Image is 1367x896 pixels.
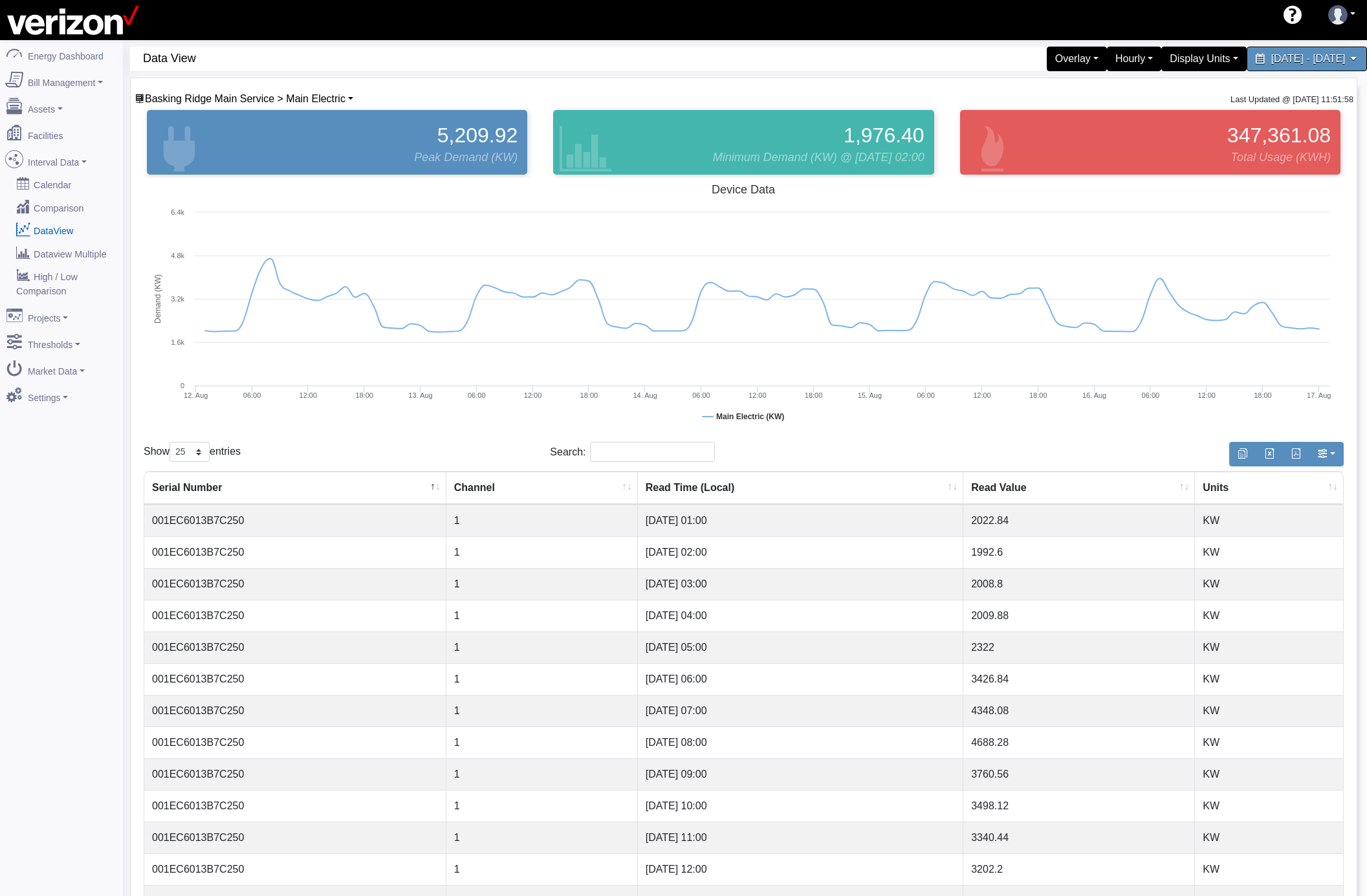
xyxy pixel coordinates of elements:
[1195,727,1343,758] td: KW
[143,47,750,71] span: Data View
[1082,391,1106,399] tspan: 16. Aug
[638,695,963,727] td: [DATE] 07:00
[844,120,924,151] span: 1,976.40
[144,853,446,885] td: 001EC6013B7C250
[446,727,638,758] td: 1
[580,391,598,399] text: 18:00
[300,391,318,399] text: 12:00
[973,391,991,399] text: 12:00
[638,758,963,790] td: [DATE] 09:00
[716,412,784,421] tspan: Main Electric (KW)
[355,391,373,399] text: 18:00
[638,568,963,600] td: [DATE] 03:00
[446,853,638,885] td: 1
[144,631,446,663] td: 001EC6013B7C250
[1195,663,1343,695] td: KW
[963,600,1195,631] td: 2009.88
[180,382,184,389] text: 0
[1195,472,1343,505] th: Units : activate to sort column ascending
[144,727,446,758] td: 001EC6013B7C250
[550,442,715,462] label: Search:
[1195,505,1343,536] td: KW
[1195,758,1343,790] td: KW
[144,442,241,462] label: Show entries
[144,663,446,695] td: 001EC6013B7C250
[144,472,446,505] th: Serial Number : activate to sort column descending
[963,695,1195,727] td: 4348.08
[963,758,1195,790] td: 3760.56
[243,391,261,399] text: 06:00
[1227,120,1331,151] span: 347,361.08
[153,274,162,323] tspan: Demand (KW)
[1195,600,1343,631] td: KW
[638,853,963,885] td: [DATE] 12:00
[144,505,446,536] td: 001EC6013B7C250
[446,758,638,790] td: 1
[963,472,1195,505] th: Read Value : activate to sort column ascending
[1107,47,1161,71] div: Hourly
[437,120,518,151] span: 5,209.92
[446,663,638,695] td: 1
[963,727,1195,758] td: 4688.28
[1231,149,1331,166] span: Total Usage (KWH)
[414,149,518,166] span: Peak Demand (KW)
[144,568,446,600] td: 001EC6013B7C250
[1195,536,1343,568] td: KW
[749,391,767,399] text: 12:00
[712,183,776,196] tspan: Device Data
[170,442,210,462] select: Showentries
[144,758,446,790] td: 001EC6013B7C250
[524,391,542,399] text: 12:00
[638,631,963,663] td: [DATE] 05:00
[446,790,638,822] td: 1
[1328,5,1348,25] img: user-3.svg
[171,252,184,259] text: 4.8k
[963,505,1195,536] td: 2022.84
[171,208,184,216] text: 6.4k
[692,391,710,399] text: 06:00
[1195,695,1343,727] td: KW
[590,442,715,462] input: Search:
[1047,47,1107,71] div: Overlay
[638,822,963,853] td: [DATE] 11:00
[963,568,1195,600] td: 2008.8
[446,536,638,568] td: 1
[144,822,446,853] td: 001EC6013B7C250
[638,536,963,568] td: [DATE] 02:00
[713,149,924,166] span: Minimum Demand (KW) @ [DATE] 02:00
[171,338,184,346] text: 1.6k
[1195,853,1343,885] td: KW
[1256,442,1283,466] button: Export to Excel
[446,505,638,536] td: 1
[1282,442,1309,466] button: Generate PDF
[638,727,963,758] td: [DATE] 08:00
[1230,94,1353,104] small: Last Updated @ [DATE] 11:51:58
[805,391,823,399] text: 18:00
[468,391,486,399] text: 06:00
[1161,47,1246,71] div: Display Units
[963,631,1195,663] td: 2322
[1195,790,1343,822] td: KW
[1307,391,1331,399] tspan: 17. Aug
[145,93,345,104] span: Device List
[917,391,935,399] text: 06:00
[858,391,882,399] tspan: 15. Aug
[446,472,638,505] th: Channel : activate to sort column ascending
[963,790,1195,822] td: 3498.12
[144,695,446,727] td: 001EC6013B7C250
[144,600,446,631] td: 001EC6013B7C250
[1142,391,1160,399] text: 06:00
[144,536,446,568] td: 001EC6013B7C250
[963,663,1195,695] td: 3426.84
[1271,53,1346,64] span: [DATE] - [DATE]
[638,663,963,695] td: [DATE] 06:00
[638,505,963,536] td: [DATE] 01:00
[446,822,638,853] td: 1
[1197,391,1216,399] text: 12:00
[638,790,963,822] td: [DATE] 10:00
[1229,442,1256,466] button: Copy to clipboard
[963,536,1195,568] td: 1992.6
[633,391,657,399] tspan: 14. Aug
[963,822,1195,853] td: 3340.44
[963,853,1195,885] td: 3202.2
